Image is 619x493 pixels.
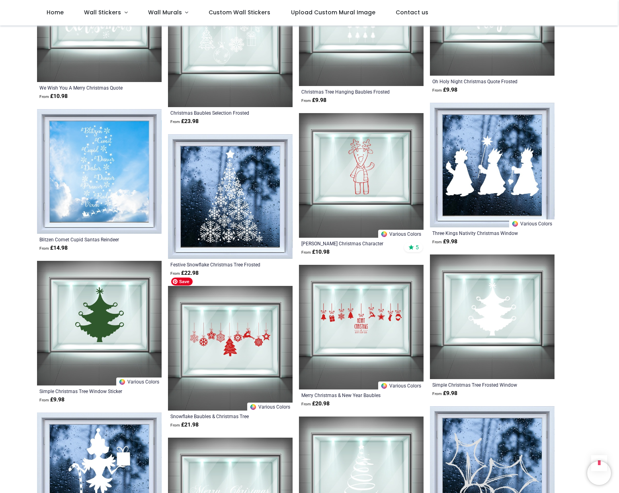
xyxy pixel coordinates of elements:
[39,244,68,252] strong: £ 14.98
[396,8,428,16] span: Contact us
[148,8,182,16] span: Wall Murals
[171,278,193,286] span: Save
[247,403,293,411] a: Various Colors
[378,230,424,238] a: Various Colors
[170,269,199,277] strong: £ 22.98
[301,392,397,398] a: Merry Christmas & New Year Baubles Window Sticker
[301,98,311,103] span: From
[170,117,199,125] strong: £ 23.98
[432,86,457,94] strong: £ 9.98
[291,8,375,16] span: Upload Custom Mural Image
[416,244,419,251] span: 5
[432,389,457,397] strong: £ 9.98
[116,378,162,385] a: Various Colors
[381,231,388,238] img: Color Wheel
[587,461,611,485] iframe: Brevo live chat
[37,109,162,234] img: Blitzen Comet Cupid Santas Reindeer Christmas Frosted Window Sticker
[170,271,180,276] span: From
[39,236,135,243] a: Blitzen Comet Cupid Santas Reindeer Christmas Frosted Window Sticker
[381,382,388,389] img: Color Wheel
[209,8,270,16] span: Custom Wall Stickers
[39,396,64,404] strong: £ 9.98
[39,388,135,394] a: Simple Christmas Tree Window Sticker
[170,423,180,427] span: From
[39,84,135,91] a: We Wish You A Merry Christmas Quote Frosted Window Sticker
[170,421,199,429] strong: £ 21.98
[39,94,49,99] span: From
[430,103,555,227] img: Three Kings Nativity Christmas Window Sticker
[39,398,49,402] span: From
[432,88,442,92] span: From
[119,378,126,385] img: Color Wheel
[301,248,330,256] strong: £ 10.98
[432,238,457,246] strong: £ 9.98
[509,219,555,227] a: Various Colors
[39,246,49,250] span: From
[430,254,555,379] img: Simple Christmas Tree Frosted Window Sticker
[39,92,68,100] strong: £ 10.98
[432,230,528,236] a: Three Kings Nativity Christmas Window Sticker
[37,261,162,385] img: Simple Christmas Tree Window Sticker
[47,8,64,16] span: Home
[168,134,293,259] img: Festive Snowflake Christmas Tree Frosted Window Sticker
[301,250,311,254] span: From
[170,261,266,268] a: Festive Snowflake Christmas Tree Frosted Window Sticker
[432,78,528,84] a: Oh Holy Night Christmas Quote Frosted Window Sticker
[168,286,293,411] img: Snowflake Baubles & Christmas Tree Window Sticker
[170,119,180,124] span: From
[432,240,442,244] span: From
[301,400,330,408] strong: £ 20.98
[301,240,397,246] a: [PERSON_NAME] Christmas Character Window Sticker
[170,413,266,419] a: Snowflake Baubles & Christmas Tree Window Sticker
[170,110,266,116] a: Christmas Baubles Selection Frosted Window Sticker
[301,96,326,104] strong: £ 9.98
[301,88,397,95] a: Christmas Tree Hanging Baubles Frosted Window Sticker
[84,8,121,16] span: Wall Stickers
[378,381,424,389] a: Various Colors
[512,220,519,227] img: Color Wheel
[432,381,528,388] a: Simple Christmas Tree Frosted Window Sticker
[250,403,257,411] img: Color Wheel
[432,391,442,396] span: From
[299,113,424,238] img: Rudolph Reindeer Christmas Character Window Sticker
[301,402,311,406] span: From
[299,265,424,389] img: Merry Christmas & Happy New Year Baubles Window Sticker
